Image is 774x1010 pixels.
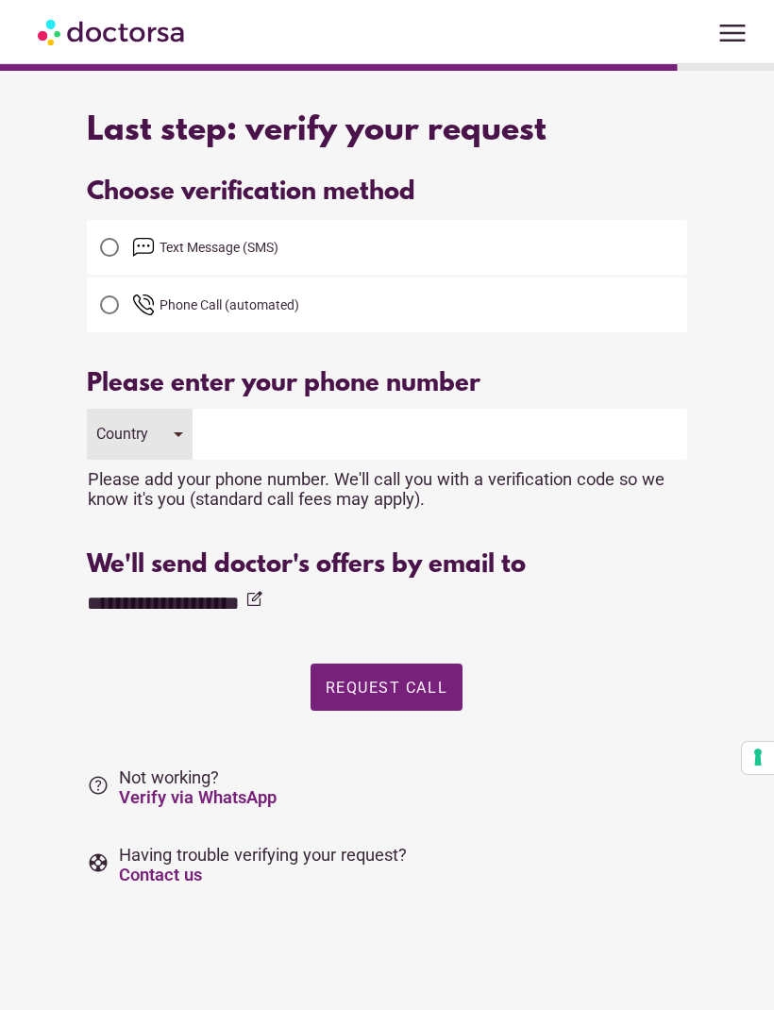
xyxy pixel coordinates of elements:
[87,112,686,150] div: Last step: verify your request
[87,551,686,581] div: We'll send doctor's offers by email to
[87,460,686,509] div: Please add your phone number. We'll call you with a verification code so we know it's you (standa...
[132,236,155,259] img: email
[87,370,686,399] div: Please enter your phone number
[326,679,447,697] span: Request Call
[119,767,277,807] span: Not working?
[119,845,407,884] span: Having trouble verifying your request?
[160,297,299,312] span: Phone Call (automated)
[87,178,686,208] div: Choose verification method
[160,240,278,255] span: Text Message (SMS)
[132,294,155,316] img: phone
[87,774,109,797] i: help
[742,742,774,774] button: Your consent preferences for tracking technologies
[119,787,277,807] a: Verify via WhatsApp
[87,851,109,874] i: support
[311,664,463,711] button: Request Call
[96,425,154,443] div: Country
[119,865,202,884] a: Contact us
[715,15,750,51] span: menu
[244,590,263,609] i: edit_square
[38,10,187,53] img: Doctorsa.com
